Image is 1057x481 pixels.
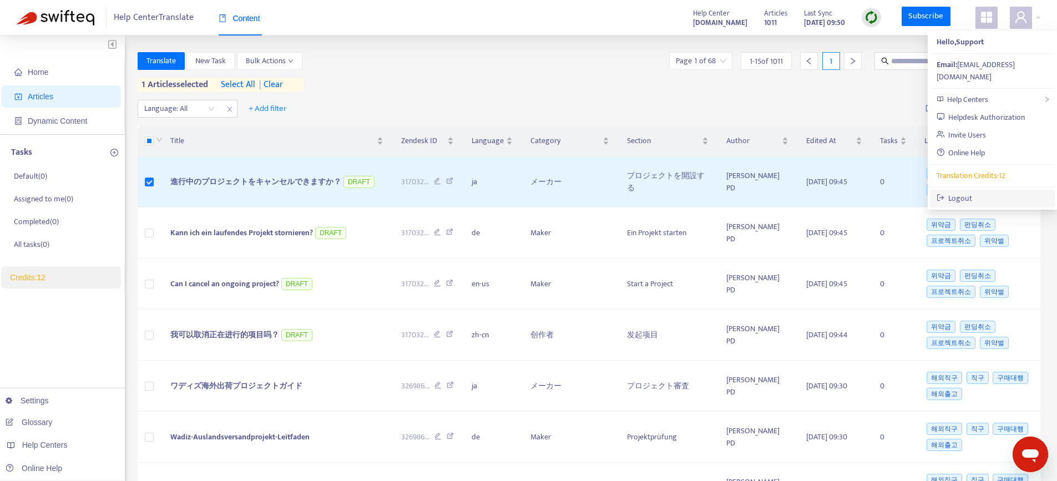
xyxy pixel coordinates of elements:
span: 위약금 [927,219,955,231]
span: account-book [14,93,22,100]
span: 위약벌 [980,286,1009,298]
td: [PERSON_NAME] PD [717,412,797,463]
strong: Email: [937,58,957,71]
span: 326986 ... [401,431,429,443]
span: Last Sync [804,7,832,19]
span: Author [726,135,780,147]
span: Language [472,135,504,147]
span: 구매대행 [993,423,1028,435]
span: 해외출고 [927,388,962,400]
span: Help Center Translate [114,7,194,28]
span: Title [170,135,375,147]
th: Category [522,126,618,156]
span: book [219,14,226,22]
a: Online Help [937,146,985,159]
th: Title [161,126,392,156]
a: Getting started with Translate [925,100,1040,118]
span: Articles [28,92,53,101]
p: Default ( 0 ) [14,170,47,182]
td: 0 [871,259,916,310]
strong: [DOMAIN_NAME] [693,17,747,29]
span: Kann ich ein laufendes Projekt stornieren? [170,226,313,239]
button: Translate [138,52,185,70]
span: 1 - 15 of 1011 [750,55,783,67]
span: DRAFT [281,329,312,341]
span: close [222,103,237,116]
a: [DOMAIN_NAME] [693,16,747,29]
button: New Task [186,52,235,70]
strong: [DATE] 09:50 [804,17,845,29]
a: Glossary [6,418,52,427]
span: Zendesk ID [401,135,445,147]
td: 0 [871,156,916,207]
a: Online Help [6,464,62,473]
td: [PERSON_NAME] PD [717,361,797,412]
span: Help Center [693,7,730,19]
span: Bulk Actions [246,55,294,67]
span: select all [221,78,255,92]
th: Zendesk ID [392,126,463,156]
span: 해외직구 [927,423,962,435]
span: 317032 ... [401,227,429,239]
span: 프로젝트취소 [927,184,975,196]
span: 위약금 [927,168,955,180]
td: 0 [871,361,916,412]
th: Tasks [871,126,916,156]
button: + Add filter [240,100,295,118]
span: + Add filter [249,102,287,115]
img: Swifteq [17,10,94,26]
th: Language [463,126,522,156]
td: Projektprüfung [618,412,717,463]
img: image-link [925,104,934,113]
span: DRAFT [315,227,346,239]
span: 317032 ... [401,278,429,290]
span: DRAFT [281,278,312,290]
th: Labels [916,126,1040,156]
div: 1 [822,52,840,70]
span: [DATE] 09:44 [806,328,848,341]
td: 发起项目 [618,310,717,361]
span: [DATE] 09:45 [806,175,847,188]
th: Section [618,126,717,156]
span: user [1014,11,1028,24]
span: Content [219,14,260,23]
td: de [463,207,522,259]
span: 프로젝트취소 [927,235,975,247]
td: [PERSON_NAME] PD [717,259,797,310]
td: Ein Projekt starten [618,207,717,259]
a: Invite Users [937,129,987,141]
span: Dynamic Content [28,117,87,125]
span: 326986 ... [401,380,429,392]
span: 위약금 [927,321,955,333]
span: 펀딩취소 [960,321,995,333]
span: search [881,57,889,65]
button: Bulk Actionsdown [237,52,302,70]
span: 펀딩취소 [960,270,995,282]
span: home [14,68,22,76]
td: 0 [871,207,916,259]
span: | [259,77,261,92]
span: 317032 ... [401,329,429,341]
a: Helpdesk Authorization [937,111,1025,124]
a: Translation Credits:12 [937,169,1005,182]
span: Can I cancel an ongoing project? [170,277,279,290]
span: plus-circle [110,149,118,156]
span: Translate [146,55,176,67]
span: Category [530,135,600,147]
p: Completed ( 0 ) [14,216,59,227]
td: de [463,412,522,463]
span: DRAFT [343,176,375,188]
a: Settings [6,396,49,405]
span: [DATE] 09:45 [806,277,847,290]
td: メーカー [522,156,618,207]
td: en-us [463,259,522,310]
span: Help Centers [22,441,68,449]
td: Start a Project [618,259,717,310]
td: Maker [522,207,618,259]
td: 创作者 [522,310,618,361]
p: Tasks [11,146,32,159]
span: right [1044,96,1050,103]
span: down [156,136,163,143]
span: clear [255,78,283,92]
span: Help Centers [947,93,988,106]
